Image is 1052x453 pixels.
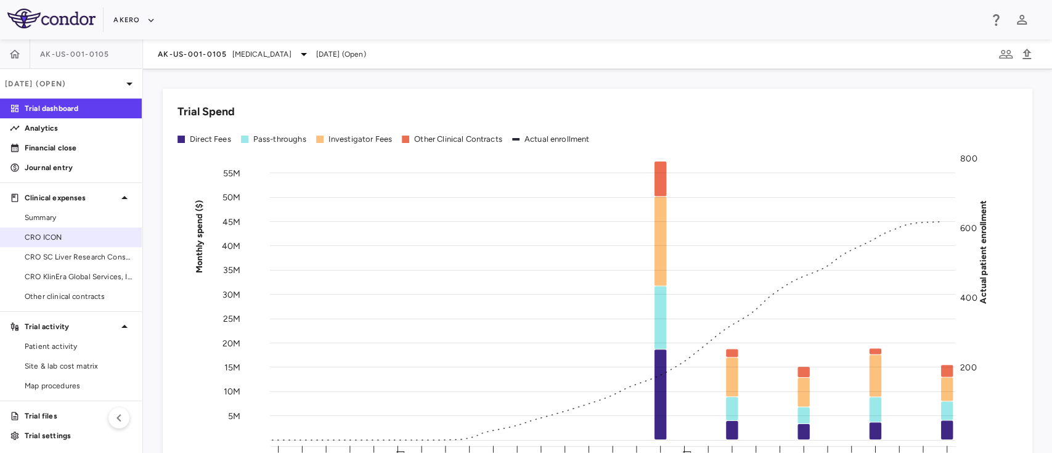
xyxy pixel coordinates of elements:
p: Trial activity [25,321,117,332]
p: Analytics [25,123,132,134]
div: Investigator Fees [328,134,393,145]
span: Summary [25,212,132,223]
tspan: 50M [222,192,240,203]
p: Trial settings [25,430,132,441]
div: Direct Fees [190,134,231,145]
div: Other Clinical Contracts [414,134,502,145]
tspan: 200 [960,362,976,373]
span: CRO SC Liver Research Consortium LLC [25,251,132,263]
span: [DATE] (Open) [316,49,366,60]
span: AK-US-001-0105 [158,49,227,59]
span: AK-US-001-0105 [40,49,110,59]
button: Akero [113,10,155,30]
span: CRO KlinEra Global Services, Inc [25,271,132,282]
tspan: 30M [222,289,240,300]
tspan: 800 [960,153,977,164]
p: Trial files [25,410,132,422]
div: Pass-throughs [253,134,306,145]
p: Trial dashboard [25,103,132,114]
tspan: 20M [222,338,240,348]
tspan: 35M [223,265,240,275]
span: Map procedures [25,380,132,391]
tspan: 40M [222,240,240,251]
tspan: 55M [223,168,240,178]
span: Patient activity [25,341,132,352]
p: Journal entry [25,162,132,173]
p: Financial close [25,142,132,153]
tspan: Monthly spend ($) [194,200,205,273]
p: Clinical expenses [25,192,117,203]
tspan: 600 [960,223,976,234]
tspan: 5M [228,410,240,421]
tspan: 45M [222,216,240,227]
span: Other clinical contracts [25,291,132,302]
tspan: 10M [224,386,240,397]
tspan: 15M [224,362,240,372]
h6: Trial Spend [177,104,235,120]
p: [DATE] (Open) [5,78,122,89]
span: [MEDICAL_DATA] [232,49,292,60]
img: logo-full-SnFGN8VE.png [7,9,96,28]
tspan: 400 [960,293,977,303]
span: CRO ICON [25,232,132,243]
tspan: 25M [223,314,240,324]
div: Actual enrollment [524,134,590,145]
tspan: Actual patient enrollment [978,200,989,303]
span: Site & lab cost matrix [25,361,132,372]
